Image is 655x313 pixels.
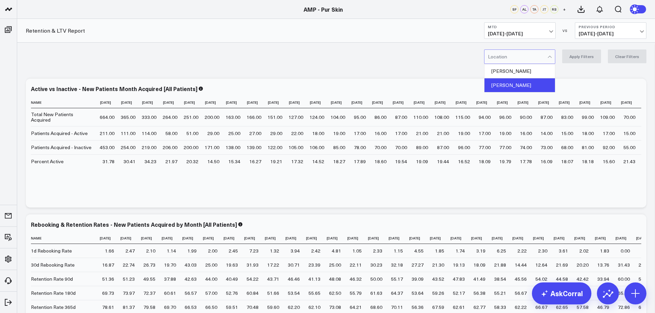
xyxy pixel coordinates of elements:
th: [DATE] [285,233,306,244]
div: 108.00 [434,114,449,121]
div: 96.00 [458,144,470,151]
div: 38.54 [494,276,506,282]
div: 19.00 [499,130,511,137]
div: 25.84 [638,261,651,268]
div: 32.18 [391,261,403,268]
div: 30.71 [288,261,300,268]
div: 45.56 [515,276,527,282]
div: 264.00 [163,114,177,121]
div: AL [520,5,528,13]
div: 31.93 [247,261,259,268]
div: 86.00 [374,114,386,121]
div: 20.32 [186,158,198,165]
td: Retention Rate 180d [31,286,100,300]
div: 14.50 [207,158,219,165]
div: 122.00 [268,144,282,151]
button: Previous Period[DATE]-[DATE] [575,22,646,39]
div: 2.33 [373,247,382,254]
div: 60.00 [618,276,630,282]
div: 73.97 [123,290,135,297]
div: 21.88 [494,261,506,268]
th: [DATE] [430,233,450,244]
div: 105.00 [288,144,303,151]
div: 4.55 [414,247,424,254]
div: 3.94 [291,247,300,254]
div: 15.00 [623,130,635,137]
div: 30.23 [370,261,382,268]
div: 66.53 [185,304,197,311]
div: 18.09 [479,158,491,165]
div: 106.00 [309,144,324,151]
div: 1.99 [187,247,197,254]
th: [DATE] [141,233,162,244]
div: 96.00 [499,114,511,121]
div: 46.32 [350,276,362,282]
div: 52.17 [453,290,465,297]
div: 78.61 [102,304,114,311]
th: [DATE] [265,233,285,244]
div: 89.00 [416,144,428,151]
div: TA [530,5,538,13]
button: MTD[DATE]-[DATE] [484,22,556,39]
th: [DATE] [121,97,142,108]
b: MTD [488,25,552,29]
div: 66.50 [205,304,217,311]
div: [PERSON_NAME] [484,64,555,78]
div: 18.00 [582,130,594,137]
div: 31.78 [102,158,114,165]
div: 51.36 [102,276,114,282]
div: 26.73 [143,261,155,268]
div: 39.09 [412,276,424,282]
span: + [563,7,566,12]
th: [DATE] [100,97,121,108]
div: 77.00 [499,144,511,151]
div: 87.00 [541,114,553,121]
div: 81.00 [582,144,594,151]
div: 70.00 [374,144,386,151]
div: 60.61 [164,290,176,297]
div: 25.00 [205,261,217,268]
div: 104.00 [330,114,345,121]
div: 55.79 [350,290,362,297]
div: 151.00 [268,114,282,121]
div: 55.21 [494,290,506,297]
div: 18.27 [333,158,345,165]
th: [DATE] [471,233,492,244]
div: 37.88 [164,276,176,282]
div: 77.00 [479,144,491,151]
th: [DATE] [351,97,372,108]
div: 22.00 [291,130,303,137]
div: 17.78 [520,158,532,165]
div: 15.00 [561,130,573,137]
th: [DATE] [492,233,512,244]
th: [DATE] [615,233,636,244]
div: RS [550,5,558,13]
div: 43.52 [432,276,444,282]
th: [DATE] [600,97,621,108]
th: [DATE] [330,97,351,108]
div: 16.87 [102,261,114,268]
div: 0.00 [621,247,630,254]
div: 79.58 [143,304,155,311]
th: [DATE] [203,233,223,244]
div: 27.00 [249,130,261,137]
div: 1.85 [435,247,444,254]
th: [DATE] [223,233,244,244]
th: [DATE] [268,97,288,108]
div: 19.13 [453,261,465,268]
th: [DATE] [559,97,579,108]
div: 70.00 [395,144,407,151]
th: [DATE] [247,97,268,108]
div: 41.49 [473,276,485,282]
div: 52.76 [226,290,238,297]
th: [DATE] [327,233,347,244]
div: 171.00 [205,144,219,151]
th: [DATE] [533,233,554,244]
div: 46.46 [288,276,300,282]
div: 43.71 [267,276,279,282]
div: 365.00 [121,114,135,121]
div: 94.00 [479,114,491,121]
div: 111.00 [121,130,135,137]
td: Percent Active [31,154,100,168]
th: [DATE] [413,97,434,108]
